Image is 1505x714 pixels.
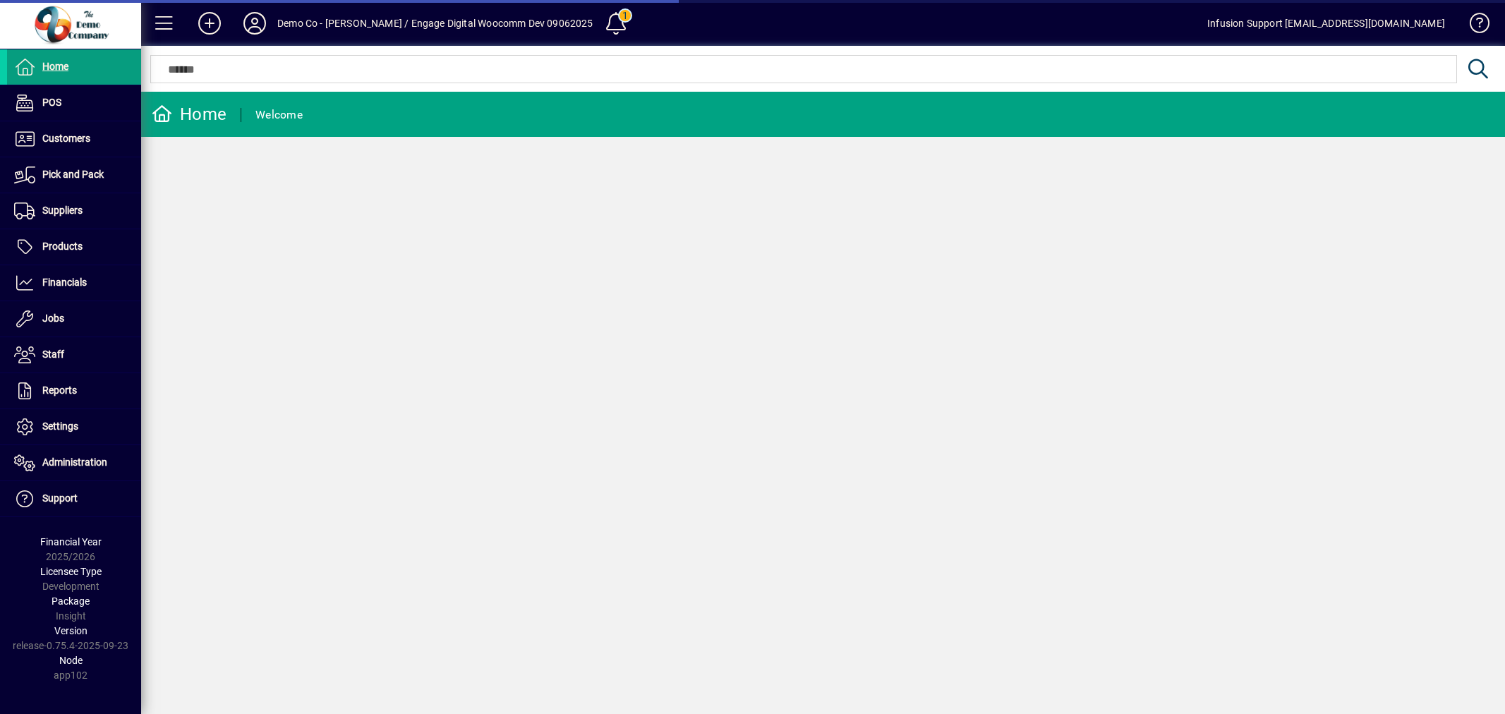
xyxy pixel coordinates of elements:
a: Settings [7,409,141,444]
a: Financials [7,265,141,301]
span: Version [54,625,87,636]
button: Profile [232,11,277,36]
a: Suppliers [7,193,141,229]
span: Support [42,492,78,504]
a: Knowledge Base [1459,3,1487,49]
span: Licensee Type [40,566,102,577]
a: Reports [7,373,141,409]
span: Administration [42,456,107,468]
a: Support [7,481,141,516]
a: POS [7,85,141,121]
span: POS [42,97,61,108]
a: Products [7,229,141,265]
button: Add [187,11,232,36]
span: Reports [42,385,77,396]
span: Suppliers [42,205,83,216]
div: Welcome [255,104,303,126]
a: Staff [7,337,141,373]
span: Financials [42,277,87,288]
span: Settings [42,420,78,432]
a: Pick and Pack [7,157,141,193]
span: Products [42,241,83,252]
span: Customers [42,133,90,144]
span: Financial Year [40,536,102,547]
span: Pick and Pack [42,169,104,180]
a: Administration [7,445,141,480]
div: Infusion Support [EMAIL_ADDRESS][DOMAIN_NAME] [1207,12,1445,35]
span: Home [42,61,68,72]
div: Home [152,103,226,126]
span: Package [52,595,90,607]
span: Staff [42,349,64,360]
span: Node [59,655,83,666]
a: Jobs [7,301,141,337]
a: Customers [7,121,141,157]
div: Demo Co - [PERSON_NAME] / Engage Digital Woocomm Dev 09062025 [277,12,593,35]
span: Jobs [42,313,64,324]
